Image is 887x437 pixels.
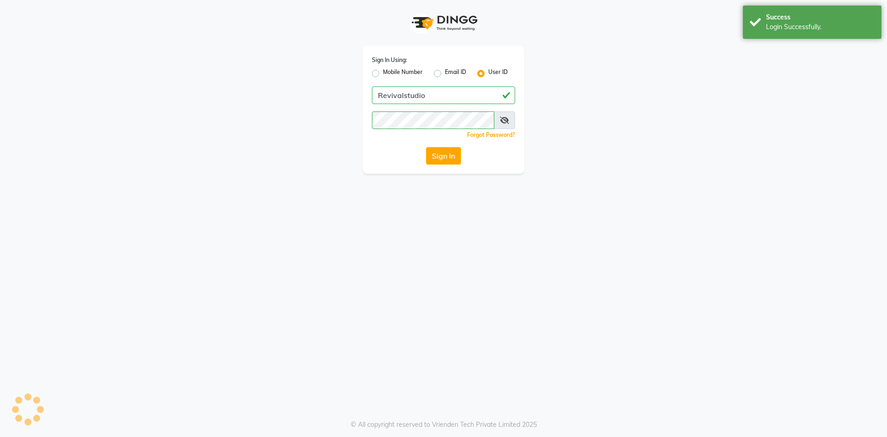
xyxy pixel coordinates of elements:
input: Username [372,86,515,104]
label: Mobile Number [383,68,423,79]
label: Email ID [445,68,466,79]
img: logo1.svg [407,9,480,37]
input: Username [372,111,494,129]
label: User ID [488,68,508,79]
label: Sign In Using: [372,56,407,64]
div: Login Successfully. [766,22,875,32]
div: Success [766,12,875,22]
a: Forgot Password? [467,131,515,138]
button: Sign In [426,147,461,165]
